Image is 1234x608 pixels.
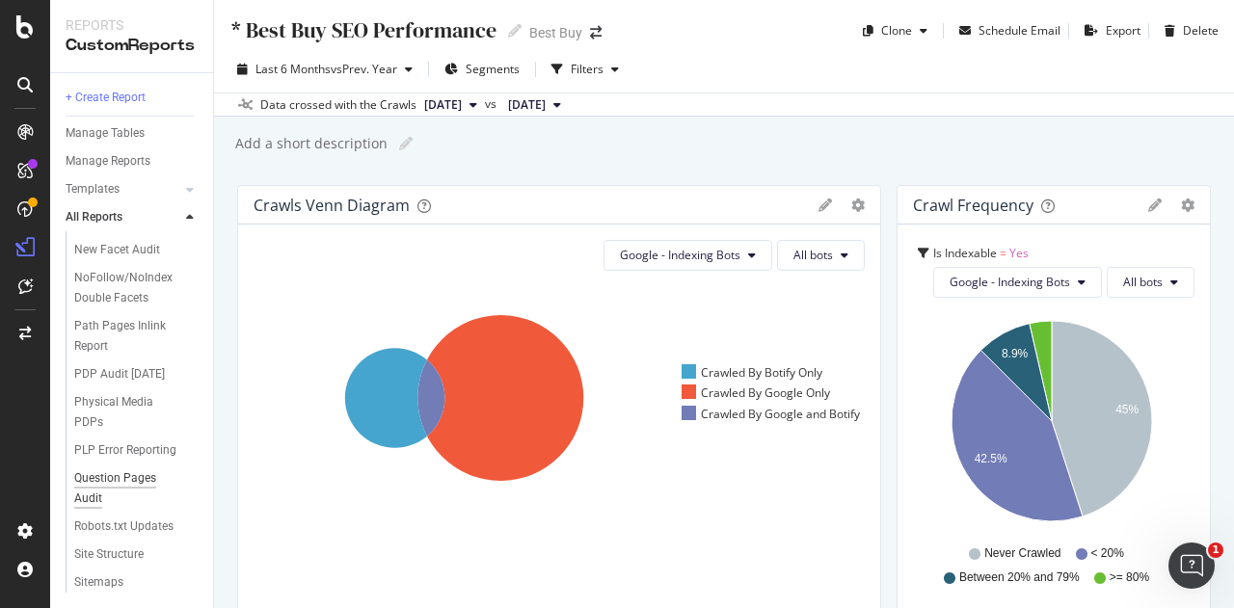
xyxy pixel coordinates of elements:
[508,96,546,114] span: 2024 Aug. 30th
[933,245,997,261] span: Is Indexable
[66,35,198,57] div: CustomReports
[682,406,860,422] div: Crawled By Google and Botify
[66,207,180,227] a: All Reports
[959,569,1080,586] span: Between 20% and 79%
[1181,198,1194,212] div: gear
[913,196,1033,215] div: Crawl Frequency
[851,198,865,212] div: gear
[1208,542,1223,558] span: 1
[74,544,200,565] a: Site Structure
[933,267,1102,298] button: Google - Indexing Bots
[952,15,1060,46] button: Schedule Email
[1110,569,1149,586] span: >= 80%
[1009,245,1029,261] span: Yes
[260,96,416,114] div: Data crossed with the Crawls
[1168,542,1215,589] iframe: Intercom live chat
[66,207,122,227] div: All Reports
[66,123,200,144] a: Manage Tables
[500,93,569,117] button: [DATE]
[331,61,397,77] span: vs Prev. Year
[74,440,200,461] a: PLP Error Reporting
[74,440,176,461] div: PLP Error Reporting
[466,61,520,77] span: Segments
[1000,245,1006,261] span: =
[254,196,410,215] div: Crawls Venn Diagram
[1077,15,1140,46] button: Export
[233,134,388,153] div: Add a short description
[66,123,145,144] div: Manage Tables
[74,364,165,384] div: PDP Audit 4/10/24
[1123,274,1163,290] span: All bots
[1106,22,1140,39] div: Export
[1091,545,1124,562] span: < 20%
[1183,22,1219,39] div: Delete
[74,316,183,357] div: Path Pages Inlink Report
[950,274,1070,290] span: Google - Indexing Bots
[424,96,462,114] span: 2025 Aug. 26th
[74,468,181,509] div: Question Pages Audit
[74,392,200,433] a: Physical Media PDPs
[399,137,413,150] i: Edit report name
[74,268,200,308] a: NoFollow/NoIndex Double Facets
[571,61,604,77] div: Filters
[777,240,865,271] button: All bots
[74,572,123,593] div: Sitemaps
[485,95,500,113] span: vs
[229,15,496,45] div: * Best Buy SEO Performance
[855,15,935,46] button: Clone
[74,364,200,384] a: PDP Audit [DATE]
[74,544,144,565] div: Site Structure
[881,22,912,39] div: Clone
[66,88,146,108] div: + Create Report
[975,452,1007,465] text: 42.5%
[979,22,1060,39] div: Schedule Email
[255,61,331,77] span: Last 6 Months
[66,151,150,172] div: Manage Reports
[66,179,120,199] div: Templates
[529,23,582,42] div: Best Buy
[74,516,200,537] a: Robots.txt Updates
[74,572,200,593] a: Sitemaps
[604,240,772,271] button: Google - Indexing Bots
[416,93,485,117] button: [DATE]
[1115,403,1139,416] text: 45%
[66,88,200,108] a: + Create Report
[74,240,160,260] div: New Facet Audit
[66,179,180,199] a: Templates
[1107,267,1194,298] button: All bots
[74,316,200,357] a: Path Pages Inlink Report
[66,15,198,35] div: Reports
[66,151,200,172] a: Manage Reports
[229,54,420,85] button: Last 6 MonthsvsPrev. Year
[74,516,174,537] div: Robots.txt Updates
[590,26,602,40] div: arrow-right-arrow-left
[1157,15,1219,46] button: Delete
[682,364,822,381] div: Crawled By Botify Only
[984,545,1060,562] span: Never Crawled
[1002,347,1029,360] text: 8.9%
[74,392,181,433] div: Physical Media PDPs
[620,247,740,263] span: Google - Indexing Bots
[437,54,527,85] button: Segments
[793,247,833,263] span: All bots
[74,240,200,260] a: New Facet Audit
[74,468,200,509] a: Question Pages Audit
[74,268,187,308] div: NoFollow/NoIndex Double Facets
[508,24,522,38] i: Edit report name
[544,54,627,85] button: Filters
[682,384,830,401] div: Crawled By Google Only
[913,313,1191,537] svg: A chart.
